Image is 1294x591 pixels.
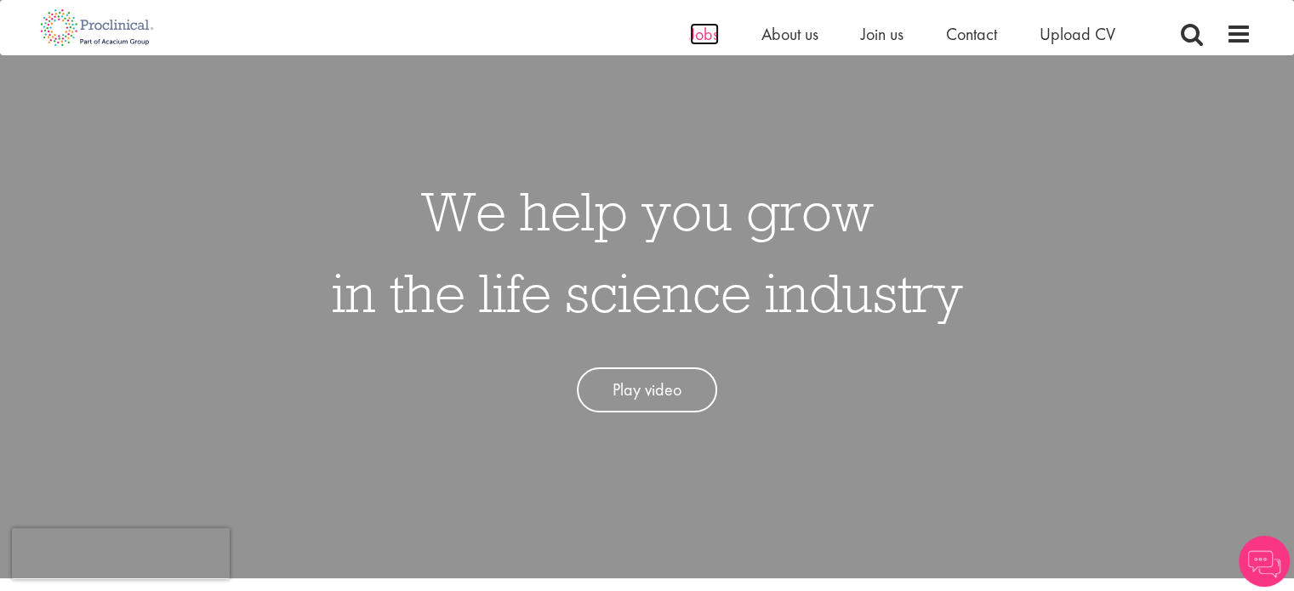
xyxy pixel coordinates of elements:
img: Chatbot [1239,536,1290,587]
a: About us [761,23,818,45]
a: Jobs [690,23,719,45]
a: Upload CV [1040,23,1115,45]
h1: We help you grow in the life science industry [332,170,963,333]
a: Join us [861,23,904,45]
a: Contact [946,23,997,45]
a: Play video [577,367,717,412]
